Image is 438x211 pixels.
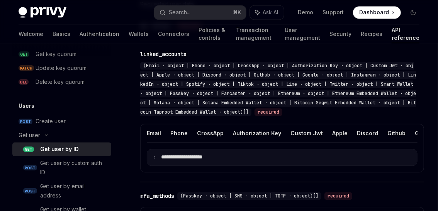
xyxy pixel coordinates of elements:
span: DEL [19,79,29,85]
div: Update key quorum [36,63,87,73]
div: required [255,108,282,116]
button: Authorization Key [233,124,281,142]
a: Dashboard [353,6,401,19]
div: required [324,192,352,200]
img: dark logo [19,7,66,18]
a: Security [329,25,351,43]
button: CrossApp [197,124,224,142]
span: ⌘ K [233,9,241,15]
a: User management [285,25,320,43]
div: Get user by custom auth ID [40,158,107,177]
div: Delete key quorum [36,77,85,87]
a: Support [323,9,344,16]
button: Search...⌘K [154,5,246,19]
span: POST [23,165,37,171]
a: Policies & controls [199,25,227,43]
button: Ask AI [250,5,284,19]
h5: Users [19,101,34,111]
button: Custom Jwt [290,124,323,142]
button: Email [147,124,161,142]
span: Dashboard [359,9,389,16]
span: POST [19,119,32,124]
button: Google [415,124,435,142]
div: Search... [169,8,190,17]
span: (Passkey · object | SMS · object | TOTP · object)[] [180,193,318,199]
div: Get user by ID [40,145,79,154]
a: API reference [392,25,419,43]
a: Demo [298,9,313,16]
button: Discord [357,124,378,142]
a: Authentication [80,25,119,43]
a: POSTGet user by email address [12,179,111,202]
button: Apple [332,124,348,142]
button: Phone [170,124,188,142]
button: Github [387,124,406,142]
a: Welcome [19,25,43,43]
div: mfa_methods [140,192,174,200]
a: DELDelete key quorum [12,75,111,89]
a: POSTGet user by custom auth ID [12,156,111,179]
span: PATCH [19,65,34,71]
a: Basics [53,25,70,43]
a: PATCHUpdate key quorum [12,61,111,75]
span: (Email · object | Phone · object | CrossApp · object | Authorization Key · object | Custom Jwt · ... [140,63,416,115]
div: linked_accounts [140,50,187,58]
span: POST [23,188,37,194]
div: Get user [19,131,40,140]
div: Get user by email address [40,182,107,200]
a: Transaction management [236,25,275,43]
button: Toggle dark mode [407,6,419,19]
a: Recipes [361,25,382,43]
a: Connectors [158,25,189,43]
a: GETGet user by ID [12,142,111,156]
div: Create user [36,117,66,126]
span: Ask AI [263,9,278,16]
a: POSTCreate user [12,114,111,128]
span: GET [23,146,34,152]
a: Wallets [129,25,149,43]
